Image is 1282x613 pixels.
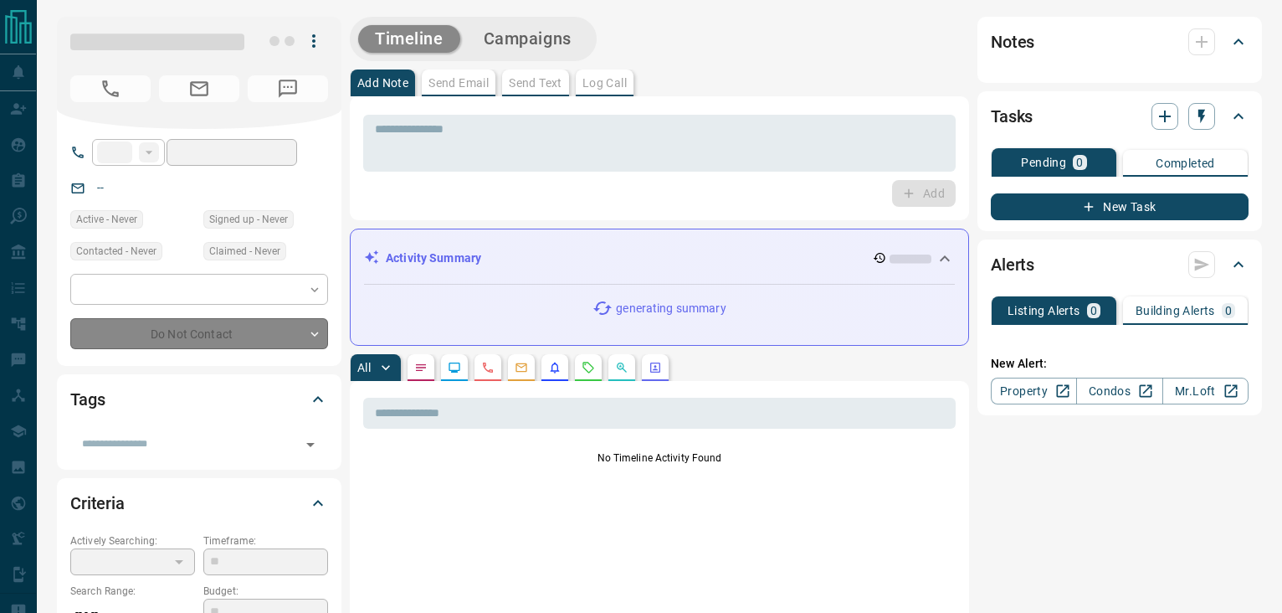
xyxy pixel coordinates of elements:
p: 0 [1090,305,1097,317]
p: generating summary [616,300,726,317]
span: Active - Never [76,211,137,228]
svg: Lead Browsing Activity [448,361,461,374]
span: No Number [70,75,151,102]
button: Open [299,433,322,456]
span: Signed up - Never [209,211,288,228]
svg: Calls [481,361,495,374]
div: Do Not Contact [70,318,328,349]
svg: Listing Alerts [548,361,562,374]
h2: Tasks [991,103,1033,130]
p: New Alert: [991,355,1249,373]
button: New Task [991,193,1249,220]
div: Notes [991,22,1249,62]
a: Mr.Loft [1162,378,1249,404]
p: 0 [1076,157,1083,168]
div: Tags [70,379,328,420]
div: Activity Summary [364,243,955,274]
p: All [357,362,371,373]
svg: Notes [414,361,428,374]
p: Building Alerts [1136,305,1215,317]
p: No Timeline Activity Found [363,451,956,466]
a: Property [991,378,1077,404]
div: Criteria [70,483,328,523]
p: Listing Alerts [1008,305,1080,317]
p: Actively Searching: [70,533,195,549]
h2: Alerts [991,251,1034,278]
span: Claimed - Never [209,243,280,260]
p: Pending [1021,157,1066,168]
span: No Number [248,75,328,102]
div: Tasks [991,96,1249,137]
svg: Agent Actions [649,361,662,374]
svg: Requests [582,361,595,374]
h2: Notes [991,28,1034,55]
a: Condos [1076,378,1162,404]
span: Contacted - Never [76,243,156,260]
p: Add Note [357,77,408,89]
button: Timeline [358,25,460,53]
h2: Criteria [70,490,125,517]
p: Budget: [203,584,328,599]
p: Activity Summary [386,250,481,267]
h2: Tags [70,386,105,413]
span: No Email [159,75,239,102]
p: Timeframe: [203,533,328,549]
svg: Emails [515,361,528,374]
button: Campaigns [467,25,588,53]
p: 0 [1225,305,1232,317]
p: Completed [1156,157,1215,169]
a: -- [97,181,104,194]
svg: Opportunities [615,361,628,374]
p: Search Range: [70,584,195,599]
div: Alerts [991,245,1249,285]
